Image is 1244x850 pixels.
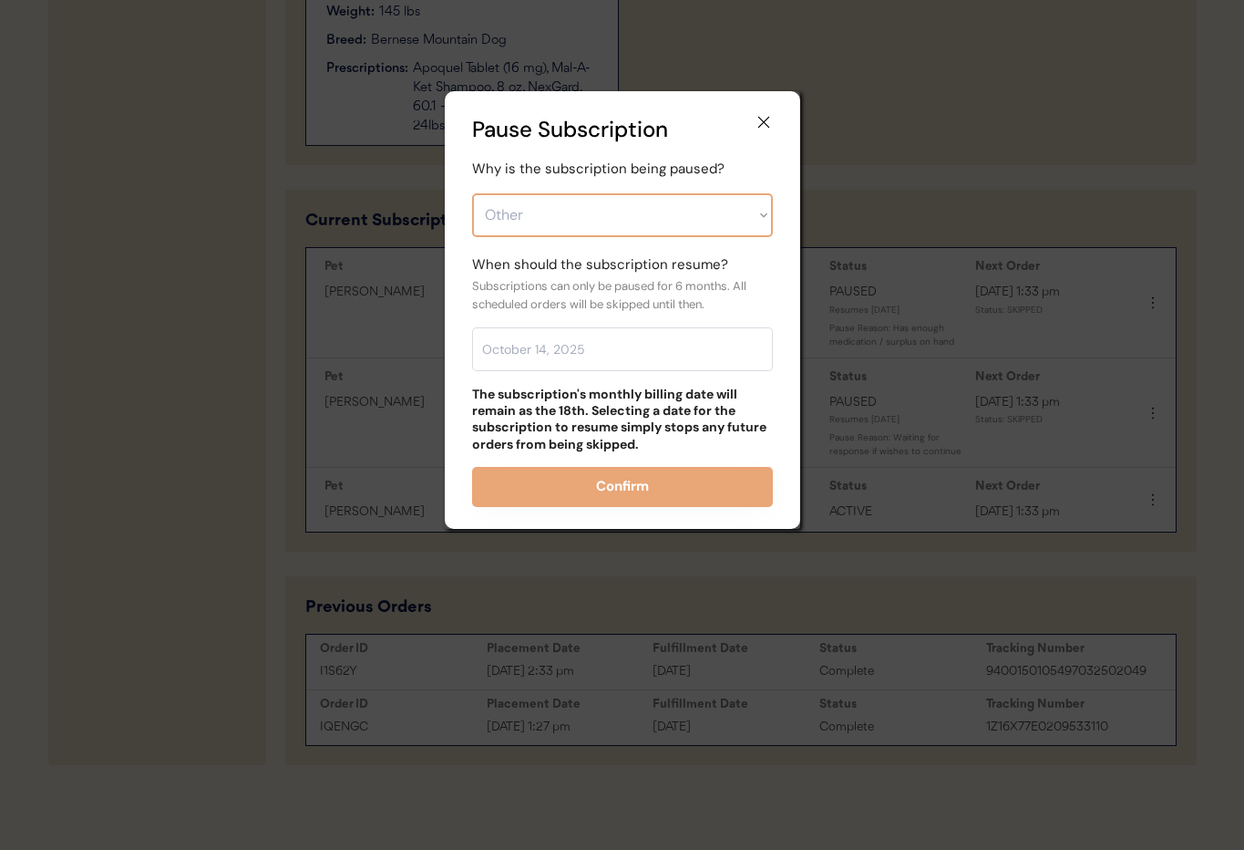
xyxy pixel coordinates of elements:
div: When should the subscription resume? [472,256,728,275]
div: Pause Subscription [472,113,755,146]
div: Subscriptions can only be paused for 6 months. All scheduled orders will be skipped until then. [472,277,773,313]
input: October 14, 2025 [472,327,773,371]
button: Confirm [472,467,773,507]
div: Why is the subscription being paused? [472,161,725,179]
strong: The subscription's monthly billing date will remain as the 18th. Selecting a date for the subscri... [472,386,769,452]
